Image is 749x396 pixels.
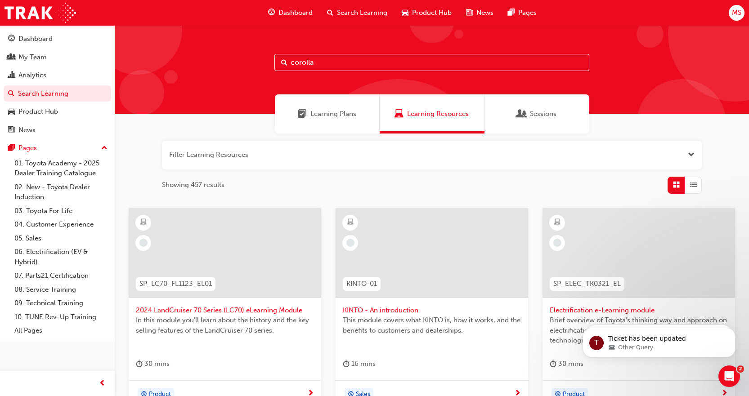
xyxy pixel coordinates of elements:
span: Learning Resources [407,109,469,119]
span: learningResourceType_ELEARNING-icon [140,217,147,228]
span: car-icon [402,7,408,18]
span: Showing 457 results [162,180,224,190]
a: All Pages [11,324,111,338]
span: car-icon [8,108,15,116]
span: 2024 LandCruiser 70 Series (LC70) eLearning Module [136,305,314,316]
span: In this module you'll learn about the history and the key selling features of the LandCruiser 70 ... [136,315,314,335]
button: Pages [4,140,111,156]
span: Search Learning [337,8,387,18]
span: This module covers what KINTO is, how it works, and the benefits to customers and dealerships. [343,315,521,335]
button: Send a message… [154,284,169,298]
div: Dashboard [18,34,53,44]
a: 10. TUNE Rev-Up Training [11,310,111,324]
div: Trak says… [7,230,173,261]
p: Active in the last 15m [44,11,108,20]
span: search-icon [327,7,333,18]
span: Pages [518,8,537,18]
div: My Team [18,52,47,62]
button: Gif picker [28,287,36,294]
div: Product Hub [18,107,58,117]
span: Sessions [517,109,526,119]
span: guage-icon [268,7,275,18]
div: Mardi says… [7,84,173,111]
a: guage-iconDashboard [261,4,320,22]
button: go back [6,4,23,21]
a: My Team [4,49,111,66]
span: MS [732,8,741,18]
div: Thanks, [14,195,140,204]
div: 30 mins [136,358,170,369]
span: Ticket has been updated • [DATE] [48,56,143,63]
strong: Waiting on you [65,243,115,249]
span: SP_LC70_FL1123_EL01 [139,279,212,289]
input: Search... [274,54,589,71]
iframe: Intercom live chat [718,365,740,387]
a: news-iconNews [459,4,501,22]
span: 2 [737,365,744,373]
img: Trak [4,3,76,23]
a: SessionsSessions [484,94,589,133]
span: chart-icon [8,71,15,80]
div: New: [PERSON_NAME].Grapsas1 [57,84,173,103]
a: Search Learning [4,85,111,102]
span: duration-icon [136,358,143,369]
div: As I said, the different usernames do not matter anymore as all user details/data is now linked o... [14,129,140,191]
a: 05. Sales [11,231,111,245]
button: Start recording [57,287,64,294]
button: MS [729,5,745,21]
span: duration-icon [550,358,556,369]
span: news-icon [466,7,473,18]
a: Dashboard [4,31,111,47]
div: Pages [18,143,37,153]
a: 09. Technical Training [11,296,111,310]
button: Emoji picker [14,287,21,294]
span: learningRecordVerb_NONE-icon [139,239,148,247]
span: Learning Plans [310,109,356,119]
span: Merge ID [81,36,111,44]
div: News [18,125,36,135]
div: Menno [14,209,140,218]
a: Merge ID [62,31,118,49]
span: prev-icon [99,378,106,389]
div: Lisa and Menno says… [7,53,173,84]
a: Learning PlansLearning Plans [275,94,380,133]
div: Mardi says… [7,261,173,288]
a: Learning ResourcesLearning Resources [380,94,484,133]
span: KINTO - An introduction [343,305,521,316]
h1: Trak [44,4,59,11]
a: 03. Toyota For Life [11,204,111,218]
a: News [4,122,111,138]
span: news-icon [8,126,15,134]
button: DashboardMy TeamAnalyticsSearch LearningProduct HubNews [4,29,111,140]
a: 06. Electrification (EV & Hybrid) [11,245,111,269]
span: KINTO-01 [346,279,377,289]
a: 01. Toyota Academy - 2025 Dealer Training Catalogue [11,156,111,180]
span: search-icon [8,90,14,98]
a: 08. Service Training [11,283,111,297]
a: Product Hub [4,103,111,120]
span: Brief overview of Toyota’s thinking way and approach on electrification, introduction of [DATE] e... [550,315,728,346]
span: duration-icon [343,358,350,369]
span: News [476,8,493,18]
a: search-iconSearch Learning [320,4,395,22]
span: Sessions [530,109,556,119]
span: learningRecordVerb_NONE-icon [553,239,561,247]
div: 30 mins [550,358,583,369]
div: I have no idea what it was. [74,261,173,280]
span: Search [281,58,287,68]
button: Upload attachment [43,287,50,294]
a: Analytics [4,67,111,84]
span: pages-icon [508,7,515,18]
a: car-iconProduct Hub [395,4,459,22]
div: New: [PERSON_NAME].Grapsas1 [64,89,166,98]
a: pages-iconPages [501,4,544,22]
span: learningResourceType_ELEARNING-icon [554,217,561,228]
span: up-icon [101,142,108,154]
textarea: Message… [8,268,172,284]
button: Open the filter [688,150,695,160]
